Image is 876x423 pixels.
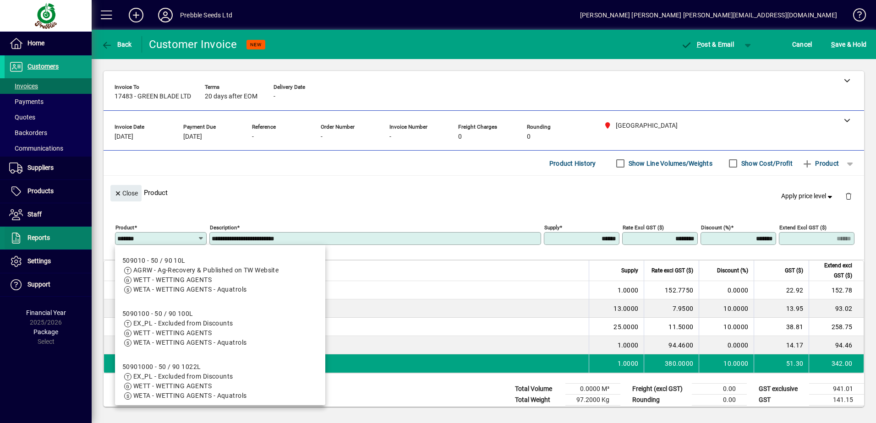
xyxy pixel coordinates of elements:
[149,37,237,52] div: Customer Invoice
[133,266,279,274] span: AGRW - Ag-Recovery & Published on TW Website
[5,141,92,156] a: Communications
[510,384,565,395] td: Total Volume
[565,395,620,406] td: 97.2000 Kg
[115,302,325,355] mat-option: 5090100 - 50 / 90 100L
[133,339,246,346] span: WETA - WETTING AGENTS - Aquatrols
[717,266,748,276] span: Discount (%)
[389,133,391,141] span: -
[250,42,262,48] span: NEW
[565,384,620,395] td: 0.0000 M³
[5,94,92,109] a: Payments
[115,133,133,141] span: [DATE]
[33,328,58,336] span: Package
[527,133,531,141] span: 0
[754,395,809,406] td: GST
[754,354,809,373] td: 51.30
[790,36,815,53] button: Cancel
[122,309,246,319] div: 5090100 - 50 / 90 100L
[838,185,860,207] button: Delete
[779,224,827,231] mat-label: Extend excl GST ($)
[27,257,51,265] span: Settings
[133,392,246,399] span: WETA - WETTING AGENTS - Aquatrols
[9,145,63,152] span: Communications
[699,354,754,373] td: 10.0000
[9,129,47,136] span: Backorders
[809,406,864,417] td: 1082.16
[27,234,50,241] span: Reports
[27,39,44,47] span: Home
[5,78,92,94] a: Invoices
[809,336,864,354] td: 94.46
[27,63,59,70] span: Customers
[115,249,325,302] mat-option: 509010 - 50 / 90 10L
[699,336,754,354] td: 0.0000
[809,281,864,299] td: 152.78
[618,286,639,295] span: 1.0000
[754,384,809,395] td: GST exclusive
[5,109,92,125] a: Quotes
[121,7,151,23] button: Add
[777,188,838,205] button: Apply price level
[133,320,233,327] span: EX_PL - Excluded from Discounts
[549,156,596,171] span: Product History
[831,37,866,52] span: ave & Hold
[809,395,864,406] td: 141.15
[5,203,92,226] a: Staff
[618,359,639,368] span: 1.0000
[809,299,864,318] td: 93.02
[92,36,142,53] app-page-header-button: Back
[809,384,864,395] td: 941.01
[321,133,323,141] span: -
[739,159,793,168] label: Show Cost/Profit
[9,82,38,90] span: Invoices
[5,180,92,203] a: Products
[797,155,843,172] button: Product
[838,192,860,200] app-page-header-button: Delete
[754,299,809,318] td: 13.95
[815,260,852,281] span: Extend excl GST ($)
[122,256,279,266] div: 509010 - 50 / 90 10L
[701,224,731,231] mat-label: Discount (%)
[829,36,869,53] button: Save & Hold
[623,224,664,231] mat-label: Rate excl GST ($)
[792,37,812,52] span: Cancel
[650,341,693,350] div: 94.4600
[754,318,809,336] td: 38.81
[546,155,600,172] button: Product History
[754,336,809,354] td: 14.17
[114,186,138,201] span: Close
[133,276,212,283] span: WETT - WETTING AGENTS
[754,281,809,299] td: 22.92
[5,32,92,55] a: Home
[115,224,134,231] mat-label: Product
[699,299,754,318] td: 10.0000
[846,2,865,32] a: Knowledge Base
[544,224,559,231] mat-label: Supply
[9,98,44,105] span: Payments
[809,318,864,336] td: 258.75
[104,176,864,209] div: Product
[681,41,734,48] span: ost & Email
[628,395,692,406] td: Rounding
[133,286,246,293] span: WETA - WETTING AGENTS - Aquatrols
[831,41,835,48] span: S
[5,250,92,273] a: Settings
[151,7,180,23] button: Profile
[754,406,809,417] td: GST inclusive
[697,41,701,48] span: P
[621,266,638,276] span: Supply
[5,273,92,296] a: Support
[122,362,246,372] div: 50901000 - 50 / 90 1022L
[809,354,864,373] td: 342.00
[133,329,212,336] span: WETT - WETTING AGENTS
[692,384,747,395] td: 0.00
[692,395,747,406] td: 0.00
[27,164,54,171] span: Suppliers
[180,8,232,22] div: Prebble Seeds Ltd
[5,157,92,179] a: Suppliers
[27,211,42,218] span: Staff
[205,93,257,100] span: 20 days after EOM
[115,93,191,100] span: 17483 - GREEN BLADE LTD
[9,114,35,121] span: Quotes
[99,36,134,53] button: Back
